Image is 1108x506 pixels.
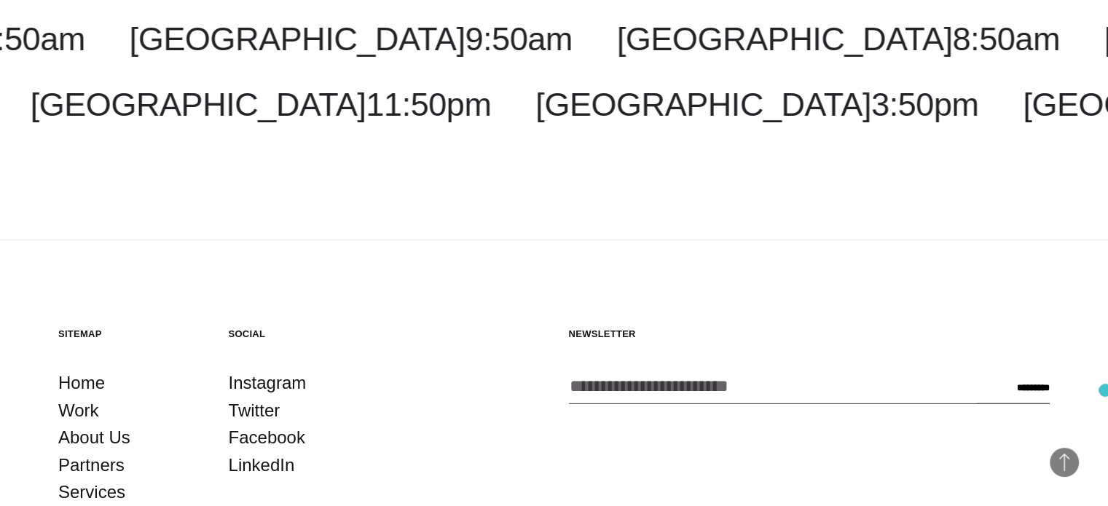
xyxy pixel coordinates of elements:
[229,397,280,424] a: Twitter
[58,424,130,451] a: About Us
[58,478,125,506] a: Services
[58,397,99,424] a: Work
[871,86,978,123] span: 3:50pm
[130,20,573,58] a: [GEOGRAPHIC_DATA]9:50am
[535,86,978,123] a: [GEOGRAPHIC_DATA]3:50pm
[465,20,572,58] span: 9:50am
[229,369,307,397] a: Instagram
[31,86,492,123] a: [GEOGRAPHIC_DATA]11:50pm
[229,328,370,340] h5: Social
[569,328,1050,340] h5: Newsletter
[58,369,105,397] a: Home
[366,86,491,123] span: 11:50pm
[58,328,200,340] h5: Sitemap
[1050,448,1079,477] button: Back to Top
[952,20,1059,58] span: 8:50am
[229,451,295,479] a: LinkedIn
[58,451,125,479] a: Partners
[617,20,1060,58] a: [GEOGRAPHIC_DATA]8:50am
[229,424,305,451] a: Facebook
